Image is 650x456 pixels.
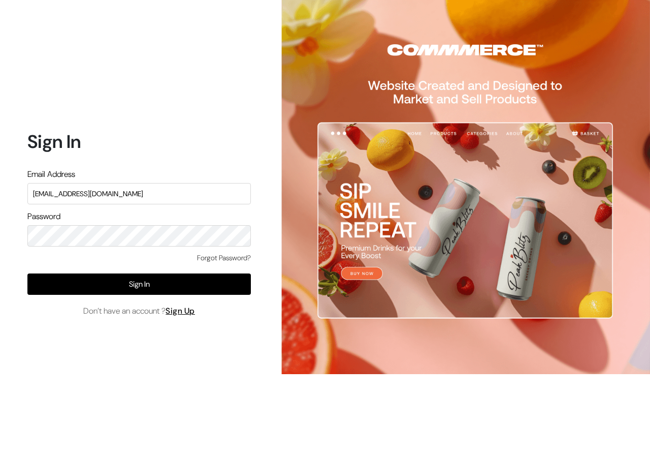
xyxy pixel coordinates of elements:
label: Email Address [27,168,75,180]
a: Forgot Password? [197,253,251,263]
h1: Sign In [27,131,251,153]
label: Password [27,210,60,223]
span: Don’t have an account ? [83,305,195,317]
a: Sign Up [166,306,195,316]
button: Sign In [27,273,251,295]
